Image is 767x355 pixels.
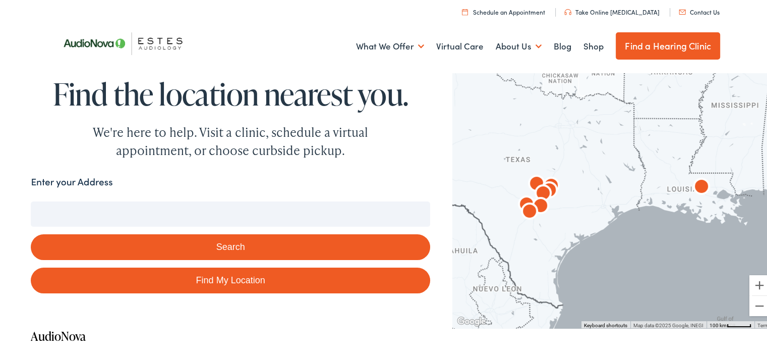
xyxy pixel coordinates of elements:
[537,178,561,202] div: AudioNova
[689,174,714,198] div: AudioNova
[633,321,703,327] span: Map data ©2025 Google, INEGI
[356,26,424,64] a: What We Offer
[710,321,727,327] span: 100 km
[31,233,430,259] button: Search
[616,31,720,58] a: Find a Hearing Clinic
[496,26,542,64] a: About Us
[554,26,571,64] a: Blog
[679,6,720,15] a: Contact Us
[539,173,563,197] div: AudioNova
[31,173,112,188] label: Enter your Address
[31,200,430,225] input: Enter your address or zip code
[564,8,571,14] img: utility icon
[462,6,545,15] a: Schedule an Appointment
[31,326,86,343] a: AudioNova
[436,26,484,64] a: Virtual Care
[564,6,660,15] a: Take Online [MEDICAL_DATA]
[462,7,468,14] img: utility icon
[69,122,392,158] div: We're here to help. Visit a clinic, schedule a virtual appointment, or choose curbside pickup.
[31,266,430,292] a: Find My Location
[528,193,553,218] div: AudioNova
[455,314,488,327] img: Google
[531,181,555,205] div: AudioNova
[455,314,488,327] a: Open this area in Google Maps (opens a new window)
[514,192,539,216] div: AudioNova
[584,321,627,328] button: Keyboard shortcuts
[706,320,754,327] button: Map Scale: 100 km per 45 pixels
[524,171,549,195] div: AudioNova
[583,26,604,64] a: Shop
[679,8,686,13] img: utility icon
[517,199,542,223] div: AudioNova
[31,76,430,109] h1: Find the location nearest you.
